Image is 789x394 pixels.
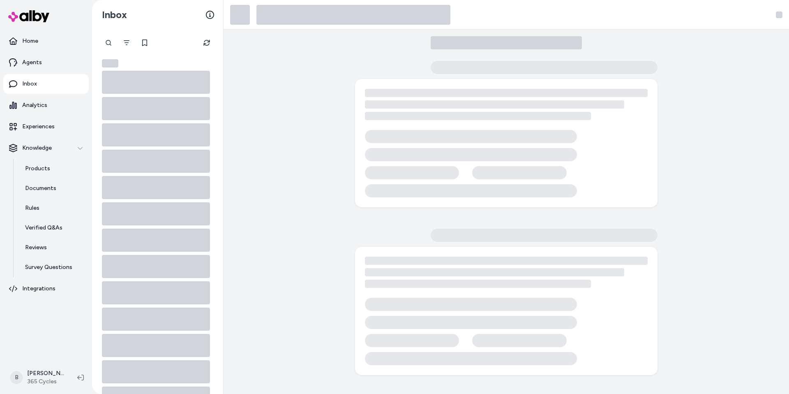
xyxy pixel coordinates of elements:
p: Agents [22,58,42,67]
a: Home [3,31,89,51]
p: Products [25,165,50,173]
p: Documents [25,184,56,192]
button: B[PERSON_NAME]365 Cycles [5,364,71,391]
a: Experiences [3,117,89,137]
span: B [10,371,23,384]
a: Documents [17,178,89,198]
a: Integrations [3,279,89,299]
p: Home [22,37,38,45]
a: Products [17,159,89,178]
p: Survey Questions [25,263,72,271]
button: Knowledge [3,138,89,158]
img: alby Logo [8,10,49,22]
a: Analytics [3,95,89,115]
p: Reviews [25,243,47,252]
p: Analytics [22,101,47,109]
a: Verified Q&As [17,218,89,238]
p: [PERSON_NAME] [27,369,64,378]
button: Filter [118,35,135,51]
p: Experiences [22,123,55,131]
p: Rules [25,204,39,212]
span: 365 Cycles [27,378,64,386]
a: Rules [17,198,89,218]
p: Knowledge [22,144,52,152]
h2: Inbox [102,9,127,21]
a: Inbox [3,74,89,94]
p: Inbox [22,80,37,88]
a: Survey Questions [17,257,89,277]
p: Verified Q&As [25,224,62,232]
a: Agents [3,53,89,72]
a: Reviews [17,238,89,257]
p: Integrations [22,285,55,293]
button: Refresh [198,35,215,51]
